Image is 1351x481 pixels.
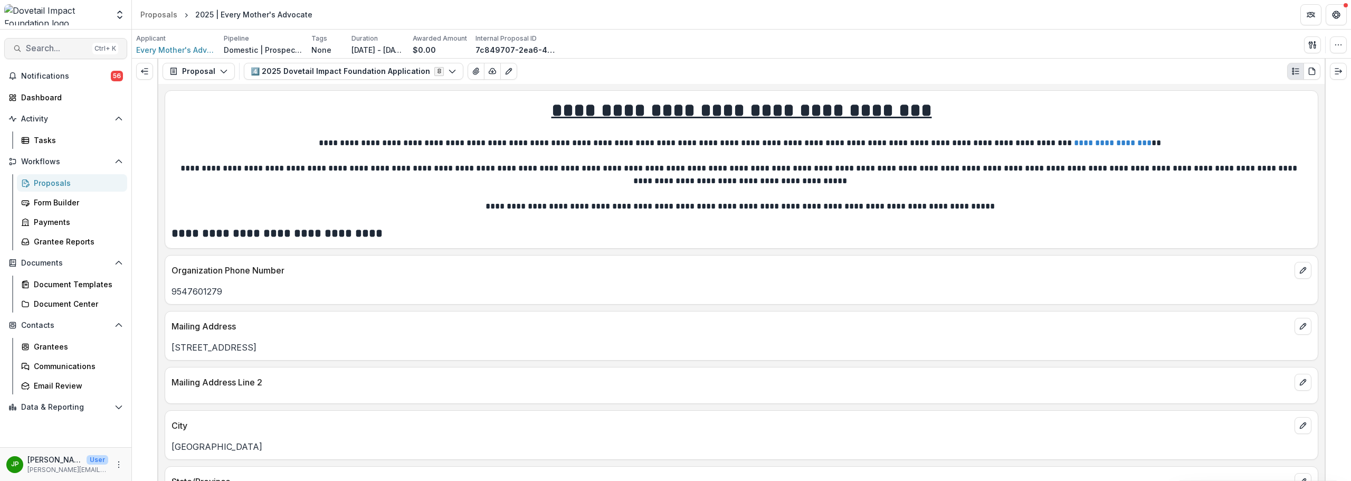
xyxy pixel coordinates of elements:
button: Open Documents [4,254,127,271]
div: Email Review [34,380,119,391]
span: Data & Reporting [21,403,110,412]
a: Dashboard [4,89,127,106]
button: Open Workflows [4,153,127,170]
span: Documents [21,259,110,268]
button: Open Data & Reporting [4,399,127,416]
p: Applicant [136,34,166,43]
p: 9547601279 [172,285,1311,298]
p: Organization Phone Number [172,264,1290,277]
p: User [87,455,108,465]
button: edit [1295,417,1311,434]
button: Open Activity [4,110,127,127]
button: edit [1295,374,1311,391]
div: Document Templates [34,279,119,290]
p: Mailing Address Line 2 [172,376,1290,389]
button: Proposal [163,63,235,80]
p: Domestic | Prospects Pipeline [224,44,303,55]
a: Every Mother's Advocate [136,44,215,55]
div: Grantees [34,341,119,352]
div: Payments [34,216,119,228]
button: Edit as form [500,63,517,80]
a: Document Templates [17,276,127,293]
div: Grantee Reports [34,236,119,247]
button: PDF view [1304,63,1320,80]
p: City [172,419,1290,432]
a: Grantees [17,338,127,355]
p: Mailing Address [172,320,1290,333]
img: Dovetail Impact Foundation logo [4,4,108,25]
span: Search... [26,43,88,53]
p: Duration [351,34,378,43]
div: 2025 | Every Mother's Advocate [195,9,312,20]
button: View Attached Files [468,63,484,80]
div: Communications [34,361,119,372]
button: Expand right [1330,63,1347,80]
button: Get Help [1326,4,1347,25]
div: Jason Pittman [11,461,19,468]
button: Search... [4,38,127,59]
p: [PERSON_NAME][EMAIL_ADDRESS][DOMAIN_NAME] [27,465,108,475]
p: 7c849707-2ea6-495f-b408-d0cfec861266 [475,44,555,55]
button: Notifications56 [4,68,127,84]
div: Dashboard [21,92,119,103]
a: Payments [17,213,127,231]
span: 56 [111,71,123,81]
p: [GEOGRAPHIC_DATA] [172,440,1311,453]
p: [STREET_ADDRESS] [172,341,1311,354]
button: Plaintext view [1287,63,1304,80]
span: Workflows [21,157,110,166]
div: Proposals [140,9,177,20]
a: Proposals [17,174,127,192]
span: Notifications [21,72,111,81]
p: Pipeline [224,34,249,43]
p: [DATE] - [DATE] [351,44,404,55]
button: 4️⃣ 2025 Dovetail Impact Foundation Application8 [244,63,463,80]
a: Grantee Reports [17,233,127,250]
span: Activity [21,115,110,124]
p: [PERSON_NAME] [27,454,82,465]
button: Open Contacts [4,317,127,334]
span: Contacts [21,321,110,330]
p: Awarded Amount [413,34,467,43]
div: Ctrl + K [92,43,118,54]
a: Document Center [17,295,127,313]
button: Partners [1300,4,1321,25]
a: Form Builder [17,194,127,211]
p: Internal Proposal ID [475,34,537,43]
a: Proposals [136,7,182,22]
a: Communications [17,357,127,375]
nav: breadcrumb [136,7,317,22]
button: More [112,458,125,471]
div: Proposals [34,177,119,188]
button: Expand left [136,63,153,80]
div: Tasks [34,135,119,146]
a: Tasks [17,131,127,149]
p: $0.00 [413,44,436,55]
button: Open entity switcher [112,4,127,25]
a: Email Review [17,377,127,394]
button: edit [1295,262,1311,279]
div: Document Center [34,298,119,309]
p: None [311,44,331,55]
p: Tags [311,34,327,43]
button: edit [1295,318,1311,335]
div: Form Builder [34,197,119,208]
